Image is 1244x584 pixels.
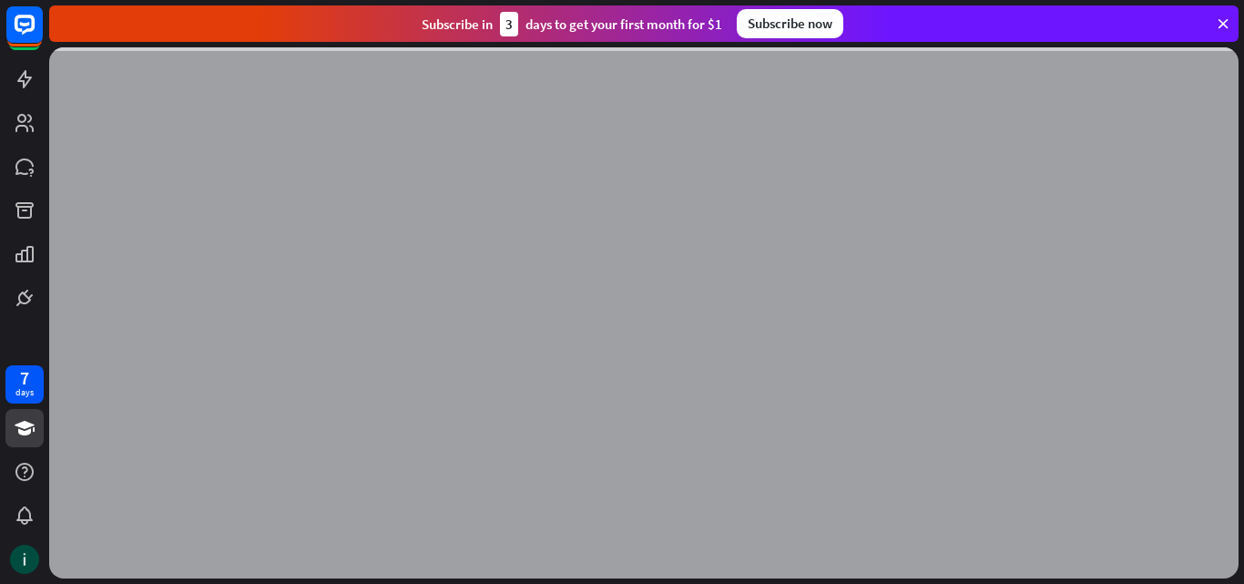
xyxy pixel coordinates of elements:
[15,386,34,399] div: days
[422,12,722,36] div: Subscribe in days to get your first month for $1
[500,12,518,36] div: 3
[737,9,843,38] div: Subscribe now
[5,365,44,404] a: 7 days
[20,370,29,386] div: 7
